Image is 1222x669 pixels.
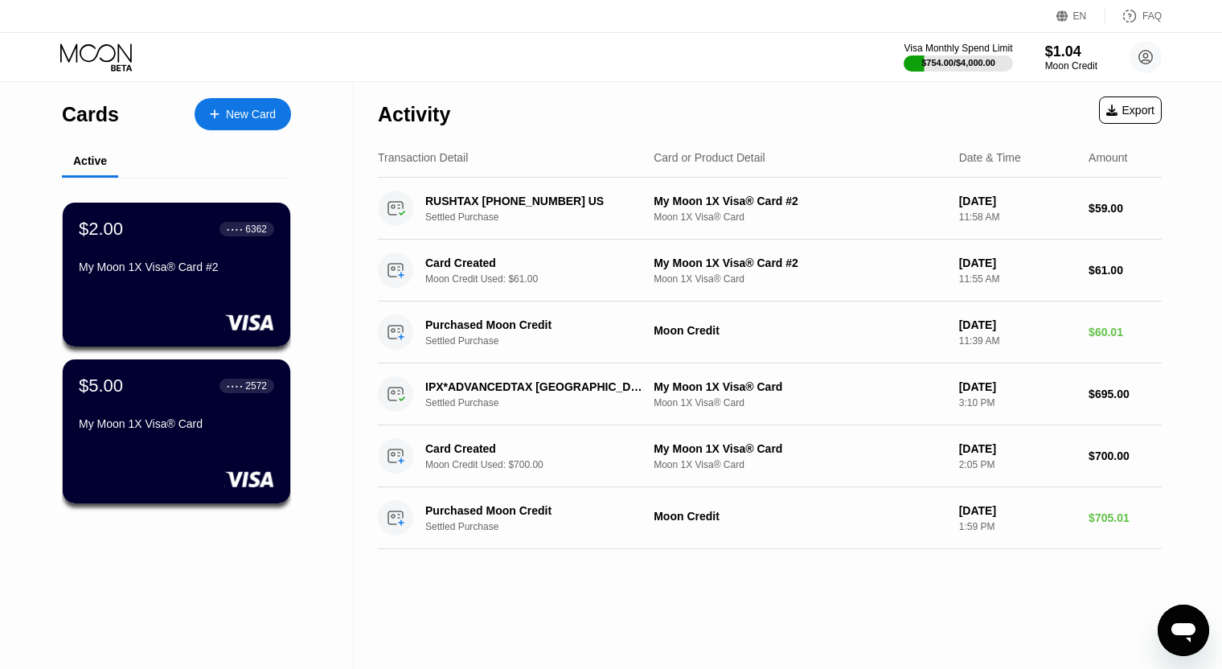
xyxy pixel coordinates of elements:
div: RUSHTAX [PHONE_NUMBER] US [425,195,646,207]
div: $60.01 [1089,326,1162,339]
div: Moon Credit [654,510,946,523]
div: Cards [62,103,119,126]
div: $2.00● ● ● ●6362My Moon 1X Visa® Card #2 [63,203,290,347]
div: $695.00 [1089,388,1162,400]
div: $705.01 [1089,511,1162,524]
div: $754.00 / $4,000.00 [921,58,995,68]
div: FAQ [1142,10,1162,22]
div: Card Created [425,442,646,455]
div: $61.00 [1089,264,1162,277]
div: [DATE] [959,504,1076,517]
div: Export [1106,104,1154,117]
div: $1.04 [1045,43,1097,60]
div: ● ● ● ● [227,384,243,388]
div: $5.00● ● ● ●2572My Moon 1X Visa® Card [63,359,290,503]
div: Moon Credit Used: $61.00 [425,273,662,285]
div: 11:55 AM [959,273,1076,285]
div: Settled Purchase [425,397,662,408]
div: [DATE] [959,318,1076,331]
div: 2572 [245,380,267,392]
div: Purchased Moon CreditSettled PurchaseMoon Credit[DATE]11:39 AM$60.01 [378,302,1162,363]
div: 6362 [245,224,267,235]
div: FAQ [1105,8,1162,24]
div: Amount [1089,151,1127,164]
div: Visa Monthly Spend Limit$754.00/$4,000.00 [904,43,1012,72]
div: [DATE] [959,380,1076,393]
div: $5.00 [79,376,123,396]
div: $59.00 [1089,202,1162,215]
div: Transaction Detail [378,151,468,164]
div: New Card [195,98,291,130]
div: Active [73,154,107,167]
div: $700.00 [1089,449,1162,462]
div: Purchased Moon Credit [425,318,646,331]
div: Card CreatedMoon Credit Used: $61.00My Moon 1X Visa® Card #2Moon 1X Visa® Card[DATE]11:55 AM$61.00 [378,240,1162,302]
div: [DATE] [959,195,1076,207]
div: My Moon 1X Visa® Card [654,380,946,393]
div: Moon Credit [1045,60,1097,72]
div: My Moon 1X Visa® Card #2 [654,257,946,269]
div: Moon 1X Visa® Card [654,211,946,223]
div: [DATE] [959,442,1076,455]
div: 11:39 AM [959,335,1076,347]
div: Moon Credit Used: $700.00 [425,459,662,470]
div: 1:59 PM [959,521,1076,532]
div: Card CreatedMoon Credit Used: $700.00My Moon 1X Visa® CardMoon 1X Visa® Card[DATE]2:05 PM$700.00 [378,425,1162,487]
div: My Moon 1X Visa® Card [79,417,274,430]
div: IPX*ADVANCEDTAX [GEOGRAPHIC_DATA] US [425,380,646,393]
div: Activity [378,103,450,126]
div: Purchased Moon CreditSettled PurchaseMoon Credit[DATE]1:59 PM$705.01 [378,487,1162,549]
div: My Moon 1X Visa® Card #2 [654,195,946,207]
div: IPX*ADVANCEDTAX [GEOGRAPHIC_DATA] USSettled PurchaseMy Moon 1X Visa® CardMoon 1X Visa® Card[DATE]... [378,363,1162,425]
div: Moon Credit [654,324,946,337]
div: Moon 1X Visa® Card [654,397,946,408]
div: ● ● ● ● [227,227,243,232]
div: 11:58 AM [959,211,1076,223]
div: $1.04Moon Credit [1045,43,1097,72]
div: Export [1099,96,1162,124]
div: My Moon 1X Visa® Card #2 [79,261,274,273]
div: Card or Product Detail [654,151,765,164]
div: Card Created [425,257,646,269]
div: EN [1056,8,1105,24]
div: [DATE] [959,257,1076,269]
div: RUSHTAX [PHONE_NUMBER] USSettled PurchaseMy Moon 1X Visa® Card #2Moon 1X Visa® Card[DATE]11:58 AM... [378,178,1162,240]
div: Visa Monthly Spend Limit [904,43,1012,54]
div: Moon 1X Visa® Card [654,459,946,470]
div: 2:05 PM [959,459,1076,470]
iframe: Button to launch messaging window [1158,605,1209,656]
div: $2.00 [79,219,123,240]
div: My Moon 1X Visa® Card [654,442,946,455]
div: Date & Time [959,151,1021,164]
div: Settled Purchase [425,335,662,347]
div: New Card [226,108,276,121]
div: EN [1073,10,1087,22]
div: Settled Purchase [425,211,662,223]
div: Purchased Moon Credit [425,504,646,517]
div: Moon 1X Visa® Card [654,273,946,285]
div: 3:10 PM [959,397,1076,408]
div: Settled Purchase [425,521,662,532]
